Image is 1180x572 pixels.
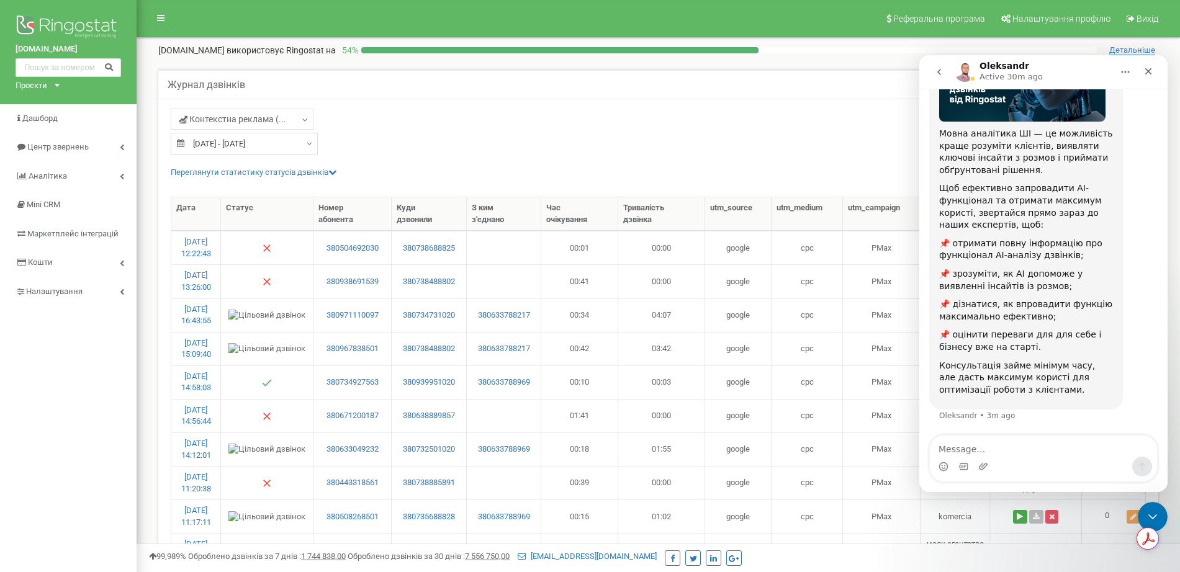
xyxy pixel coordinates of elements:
[843,231,921,264] td: PMax
[171,168,336,177] a: Переглянути статистику статусів дзвінків
[181,539,211,560] a: [DATE] 16:34:29
[20,357,96,364] div: Oleksandr • 3m ago
[541,533,618,566] td: 00:15
[16,12,121,43] img: Ringostat logo
[541,499,618,533] td: 00:15
[472,343,536,355] a: 380633788217
[20,305,194,341] div: Консультація займе мінімум часу, але дасть максимум користі для оптимізації роботи з клієнтами.
[843,197,921,231] th: utm_cаmpaign
[618,197,705,231] th: Тривалість дзвінка
[318,243,386,254] a: 380504692030
[28,257,53,267] span: Кошти
[772,365,843,399] td: cpc
[705,197,772,231] th: utm_sourcе
[843,399,921,432] td: PMax
[541,264,618,298] td: 00:41
[262,277,272,287] img: Немає відповіді
[772,197,843,231] th: utm_mеdium
[19,406,29,416] button: Emoji picker
[618,399,705,432] td: 00:00
[472,511,536,523] a: 380633788969
[20,73,194,121] div: Мовна аналітика ШІ — це можливість краще розуміти клієнтів, виявляти ключові інсайти з розмов і п...
[313,197,392,231] th: Номер абонента
[228,444,305,455] img: Цільовий дзвінок
[843,499,921,533] td: PMax
[843,466,921,499] td: PMax
[705,298,772,332] td: google
[1138,502,1168,532] iframe: Intercom live chat
[397,310,461,321] a: 380734731020
[221,197,313,231] th: Статус
[397,477,461,489] a: 380738885891
[26,287,83,296] span: Налаштування
[397,410,461,422] a: 380638889857
[188,552,346,561] span: Оброблено дзвінків за 7 днів :
[262,378,272,388] img: Успішний
[318,511,386,523] a: 380508268501
[27,200,60,209] span: Mini CRM
[29,171,67,181] span: Аналiтика
[618,298,705,332] td: 04:07
[181,405,211,426] a: [DATE] 14:56:44
[705,466,772,499] td: google
[397,511,461,523] a: 380735688828
[919,55,1168,492] iframe: Intercom live chat
[705,264,772,298] td: google
[921,499,989,533] td: komercia
[1082,499,1145,533] td: 0
[618,332,705,365] td: 03:42
[472,377,536,388] a: 380633788969
[618,264,705,298] td: 00:00
[20,243,194,267] div: 📌 дізнатися, як впровадити функцію максимально ефективно;
[772,432,843,466] td: cpc
[301,552,346,561] u: 1 744 838,00
[318,310,386,321] a: 380971110097
[181,305,211,326] a: [DATE] 16:43:55
[618,231,705,264] td: 00:00
[541,332,618,365] td: 00:42
[318,444,386,455] a: 380633049232
[149,552,186,561] span: 99,989%
[541,365,618,399] td: 00:10
[705,499,772,533] td: google
[11,380,238,401] textarea: Message…
[541,231,618,264] td: 00:01
[392,197,467,231] th: Куди дзвонили
[618,499,705,533] td: 01:02
[705,533,772,566] td: google
[318,276,386,288] a: 380938691539
[27,229,119,238] span: Маркетплейс інтеграцій
[843,432,921,466] td: PMax
[181,472,211,493] a: [DATE] 11:20:38
[618,432,705,466] td: 01:55
[168,79,245,91] h5: Журнал дзвінків
[318,377,386,388] a: 380734927563
[618,466,705,499] td: 00:00
[20,182,194,207] div: 📌 отримати повну інформацію про функціонал AI-аналізу дзвінків;
[772,231,843,264] td: cpc
[772,399,843,432] td: cpc
[705,432,772,466] td: google
[181,506,211,527] a: [DATE] 11:17:11
[181,439,211,460] a: [DATE] 14:12:01
[262,411,272,421] img: Немає відповіді
[1082,533,1145,566] td: 0
[772,466,843,499] td: cpc
[1012,14,1110,24] span: Налаштування профілю
[1045,510,1058,524] button: Видалити запис
[181,372,211,393] a: [DATE] 14:58:03
[181,270,211,292] a: [DATE] 13:26:00
[843,533,921,566] td: Brand
[541,466,618,499] td: 00:39
[213,401,233,421] button: Send a message…
[772,264,843,298] td: cpc
[893,14,985,24] span: Реферальна програма
[171,197,221,231] th: Дата
[20,213,194,237] div: 📌 зрозуміти, як АІ допоможе у виявленні інсайтів із розмов;
[348,552,510,561] span: Оброблено дзвінків за 30 днів :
